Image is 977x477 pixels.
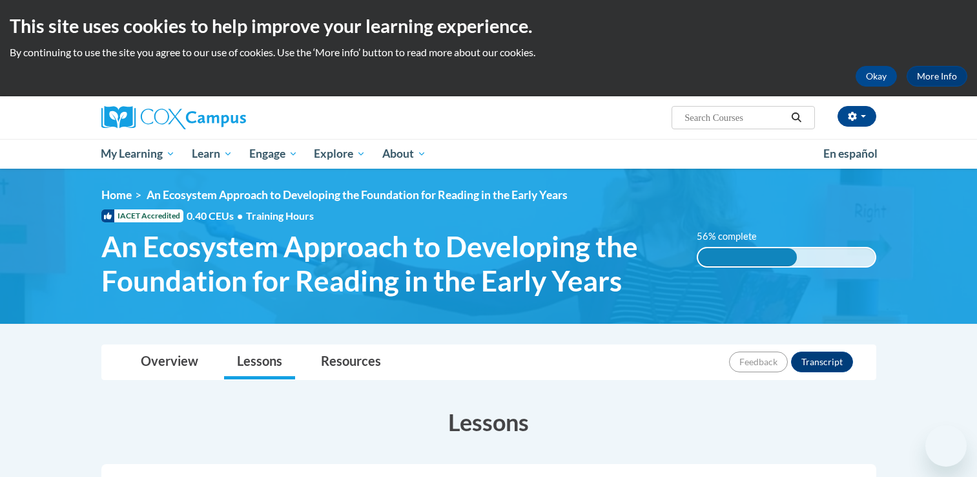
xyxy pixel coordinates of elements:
a: Lessons [224,345,295,379]
a: More Info [907,66,967,87]
a: Overview [128,345,211,379]
a: Home [101,188,132,202]
span: En español [823,147,878,160]
button: Okay [856,66,897,87]
button: Account Settings [838,106,876,127]
a: About [374,139,435,169]
label: 56% complete [697,229,771,244]
span: • [237,209,243,222]
span: 0.40 CEUs [187,209,246,223]
button: Search [787,110,806,125]
span: IACET Accredited [101,209,183,222]
h3: Lessons [101,406,876,438]
div: 56% complete [698,248,797,266]
input: Search Courses [683,110,787,125]
a: Engage [241,139,306,169]
span: Training Hours [246,209,314,222]
span: An Ecosystem Approach to Developing the Foundation for Reading in the Early Years [101,229,678,298]
span: Learn [192,146,232,162]
img: Cox Campus [101,106,246,129]
a: Explore [305,139,374,169]
span: An Ecosystem Approach to Developing the Foundation for Reading in the Early Years [147,188,568,202]
button: Feedback [729,352,788,372]
div: Main menu [82,139,896,169]
a: Learn [183,139,241,169]
a: Resources [308,345,394,379]
span: Engage [249,146,298,162]
a: My Learning [93,139,184,169]
a: En español [815,140,886,167]
iframe: Button to launch messaging window [925,425,967,467]
p: By continuing to use the site you agree to our use of cookies. Use the ‘More info’ button to read... [10,45,967,59]
h2: This site uses cookies to help improve your learning experience. [10,13,967,39]
span: About [382,146,426,162]
span: Explore [314,146,365,162]
a: Cox Campus [101,106,347,129]
span: My Learning [101,146,175,162]
button: Transcript [791,352,853,372]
